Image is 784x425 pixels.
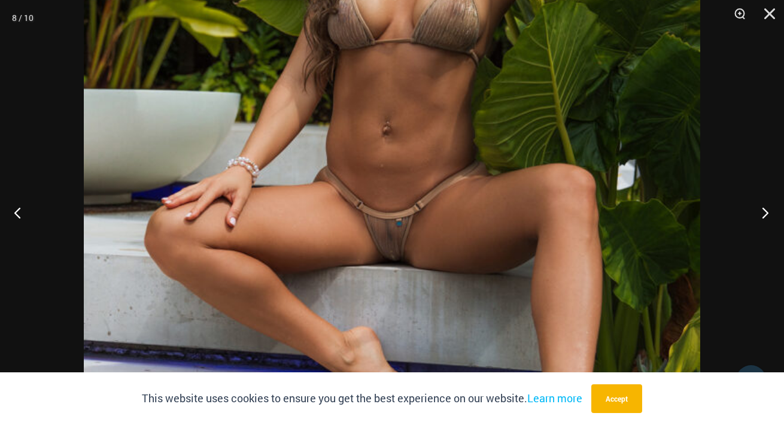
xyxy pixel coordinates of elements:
a: Learn more [527,391,582,405]
p: This website uses cookies to ensure you get the best experience on our website. [142,390,582,408]
div: 8 / 10 [12,9,34,27]
button: Next [739,183,784,242]
button: Accept [591,384,642,413]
